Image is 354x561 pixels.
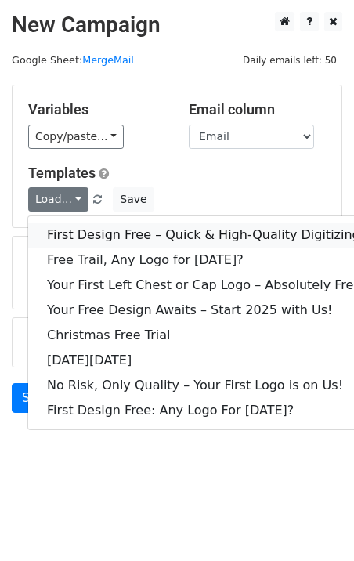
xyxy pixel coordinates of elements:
[237,54,342,66] a: Daily emails left: 50
[28,187,88,212] a: Load...
[82,54,134,66] a: MergeMail
[28,125,124,149] a: Copy/paste...
[12,54,134,66] small: Google Sheet:
[12,12,342,38] h2: New Campaign
[237,52,342,69] span: Daily emails left: 50
[28,101,165,118] h5: Variables
[276,486,354,561] iframe: Chat Widget
[113,187,154,212] button: Save
[28,165,96,181] a: Templates
[189,101,326,118] h5: Email column
[12,383,63,413] a: Send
